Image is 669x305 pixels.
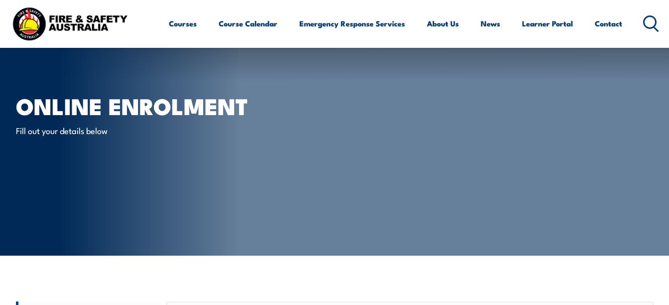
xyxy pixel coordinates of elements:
[219,11,277,35] a: Course Calendar
[595,11,622,35] a: Contact
[299,11,405,35] a: Emergency Response Services
[481,11,500,35] a: News
[16,96,262,115] h1: Online Enrolment
[522,11,573,35] a: Learner Portal
[169,11,197,35] a: Courses
[16,125,198,136] p: Fill out your details below
[427,11,459,35] a: About Us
